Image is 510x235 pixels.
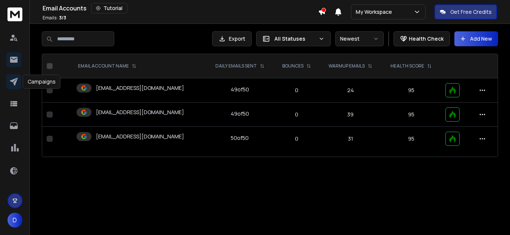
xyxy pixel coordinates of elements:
td: 24 [319,78,382,103]
p: 0 [278,111,315,118]
button: Tutorial [91,3,127,13]
td: 95 [382,103,441,127]
p: DAILY EMAILS SENT [215,63,257,69]
p: [EMAIL_ADDRESS][DOMAIN_NAME] [96,84,184,92]
button: Newest [335,31,384,46]
button: D [7,213,22,228]
button: Export [212,31,252,46]
button: Health Check [394,31,450,46]
td: 95 [382,127,441,151]
p: [EMAIL_ADDRESS][DOMAIN_NAME] [96,109,184,116]
p: All Statuses [274,35,315,43]
p: 0 [278,87,315,94]
p: WARMUP EMAILS [329,63,365,69]
p: HEALTH SCORE [391,63,424,69]
p: BOUNCES [282,63,304,69]
div: 49 of 50 [231,110,249,117]
td: 31 [319,127,382,151]
button: Get Free Credits [435,4,497,19]
div: EMAIL ACCOUNT NAME [78,63,136,69]
p: Emails : [43,15,66,21]
td: 39 [319,103,382,127]
p: Health Check [409,35,444,43]
p: Get Free Credits [450,8,492,16]
td: 95 [382,78,441,103]
div: 50 of 50 [231,134,249,142]
div: Campaigns [23,75,60,89]
p: [EMAIL_ADDRESS][DOMAIN_NAME] [96,133,184,140]
button: Add New [454,31,498,46]
div: Email Accounts [43,3,318,13]
p: 0 [278,135,315,142]
span: 3 / 3 [59,15,66,21]
div: 49 of 50 [231,86,249,93]
p: My Workspace [356,8,395,16]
